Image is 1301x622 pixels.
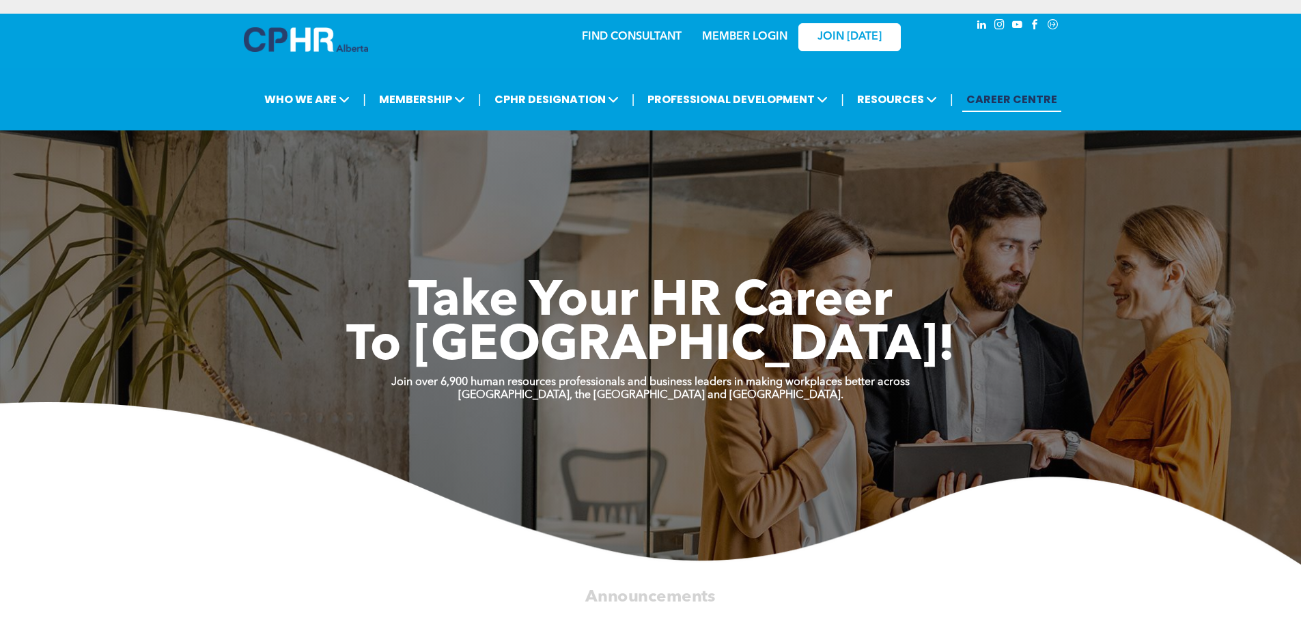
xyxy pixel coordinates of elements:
span: MEMBERSHIP [375,87,469,112]
li: | [363,85,366,113]
span: Announcements [585,589,715,605]
li: | [950,85,953,113]
span: CPHR DESIGNATION [490,87,623,112]
a: FIND CONSULTANT [582,31,682,42]
a: youtube [1010,17,1025,36]
a: JOIN [DATE] [798,23,901,51]
a: MEMBER LOGIN [702,31,787,42]
a: instagram [992,17,1007,36]
span: RESOURCES [853,87,941,112]
li: | [632,85,635,113]
a: linkedin [975,17,990,36]
strong: [GEOGRAPHIC_DATA], the [GEOGRAPHIC_DATA] and [GEOGRAPHIC_DATA]. [458,390,843,401]
li: | [478,85,481,113]
span: JOIN [DATE] [817,31,882,44]
span: Take Your HR Career [408,278,893,327]
span: PROFESSIONAL DEVELOPMENT [643,87,832,112]
li: | [841,85,844,113]
span: WHO WE ARE [260,87,354,112]
a: CAREER CENTRE [962,87,1061,112]
span: To [GEOGRAPHIC_DATA]! [346,322,955,371]
a: facebook [1028,17,1043,36]
strong: Join over 6,900 human resources professionals and business leaders in making workplaces better ac... [391,377,910,388]
a: Social network [1046,17,1061,36]
img: A blue and white logo for cp alberta [244,27,368,52]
